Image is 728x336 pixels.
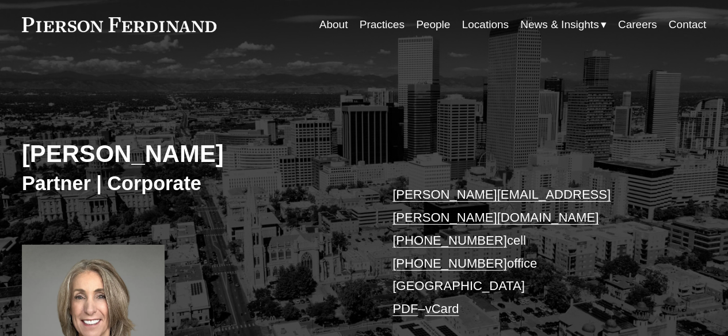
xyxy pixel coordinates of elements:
a: Practices [360,14,405,36]
a: People [416,14,450,36]
a: About [319,14,348,36]
a: Contact [669,14,707,36]
a: Locations [462,14,508,36]
a: PDF [392,302,418,316]
h2: [PERSON_NAME] [22,140,364,169]
a: vCard [425,302,459,316]
a: [PHONE_NUMBER] [392,233,507,248]
h3: Partner | Corporate [22,171,364,195]
p: cell office [GEOGRAPHIC_DATA] – [392,183,677,320]
a: [PERSON_NAME][EMAIL_ADDRESS][PERSON_NAME][DOMAIN_NAME] [392,187,611,225]
a: folder dropdown [520,14,606,36]
a: Careers [618,14,657,36]
a: [PHONE_NUMBER] [392,256,507,271]
span: News & Insights [520,15,599,34]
